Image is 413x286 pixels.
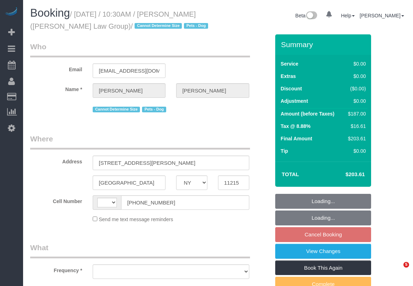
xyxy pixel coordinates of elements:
legend: Where [30,134,250,150]
span: Booking [30,7,70,19]
input: Last Name [176,83,249,98]
label: Service [281,60,298,67]
label: Discount [281,85,302,92]
label: Email [25,63,87,73]
div: ($0.00) [345,85,366,92]
span: Send me text message reminders [99,217,173,222]
img: New interface [305,11,317,21]
input: City [93,175,165,190]
label: Cell Number [25,195,87,205]
span: Cannot Determine Size [93,107,140,112]
a: Help [341,13,355,18]
div: $187.00 [345,110,366,117]
a: View Changes [275,244,371,259]
div: $16.61 [345,123,366,130]
label: Adjustment [281,97,308,105]
label: Tax @ 8.88% [281,123,310,130]
label: Amount (before Taxes) [281,110,334,117]
div: $0.00 [345,60,366,67]
iframe: Intercom live chat [389,262,406,279]
a: [PERSON_NAME] [360,13,404,18]
div: $0.00 [345,73,366,80]
span: Pets - Dog [142,107,166,112]
div: $203.61 [345,135,366,142]
legend: What [30,242,250,258]
span: Pets - Dog [184,23,208,29]
div: $0.00 [345,147,366,155]
small: / [DATE] / 10:30AM / [PERSON_NAME] ([PERSON_NAME] Law Group) [30,10,210,30]
input: Email [93,63,165,78]
label: Address [25,156,87,165]
a: Beta [295,13,317,18]
label: Tip [281,147,288,155]
label: Name * [25,83,87,93]
span: 5 [403,262,409,268]
span: / [131,22,210,30]
label: Frequency * [25,264,87,274]
span: Cannot Determine Size [135,23,182,29]
strong: Total [282,171,299,177]
input: First Name [93,83,165,98]
img: Automaid Logo [4,7,18,17]
label: Extras [281,73,296,80]
a: Book This Again [275,260,371,275]
div: $0.00 [345,97,366,105]
h4: $203.61 [324,172,365,178]
h3: Summary [281,40,368,49]
label: Final Amount [281,135,312,142]
legend: Who [30,41,250,57]
input: Cell Number [121,195,249,210]
input: Zip Code [218,175,249,190]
